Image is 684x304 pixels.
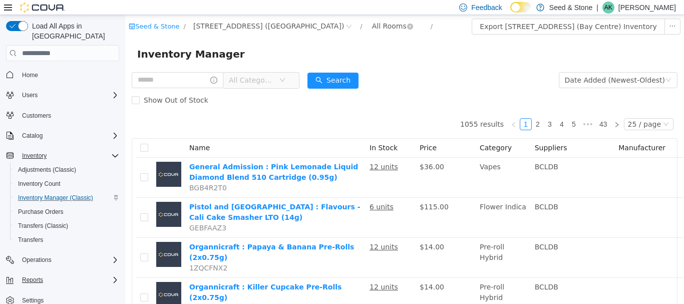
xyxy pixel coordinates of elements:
span: $115.00 [294,188,323,196]
span: Operations [18,254,119,266]
span: Adjustments (Classic) [14,164,119,176]
button: Reports [2,273,123,287]
button: Reports [18,274,47,286]
span: Suppliers [410,129,442,137]
span: Inventory Manager (Classic) [14,192,119,204]
div: Arun Kumar [602,2,614,14]
a: 1 [395,104,406,115]
span: BCLDB [410,188,433,196]
span: GEBFAAZ3 [64,209,101,217]
span: Name [64,129,85,137]
button: Operations [18,254,56,266]
p: Seed & Stone [549,2,592,14]
li: 5 [443,103,455,115]
button: Inventory [2,149,123,163]
span: Users [18,89,119,101]
i: icon: down [540,62,546,69]
span: Catalog [18,130,119,142]
button: icon: searchSearch [182,58,233,74]
li: Next Page [486,103,498,115]
li: Previous Page [383,103,395,115]
td: Flower Indica [351,183,406,223]
a: 4 [431,104,442,115]
p: | [596,2,598,14]
li: 3 [419,103,431,115]
span: $36.00 [294,148,319,156]
span: Load All Apps in [GEOGRAPHIC_DATA] [28,21,119,41]
span: Purchase Orders [14,206,119,218]
a: 5 [443,104,454,115]
span: Manufacturer [493,129,540,137]
button: Home [2,67,123,82]
button: Adjustments (Classic) [10,163,123,177]
span: Show Out of Stock [15,81,87,89]
i: icon: left [386,107,392,113]
li: 1 [395,103,407,115]
button: Purchase Orders [10,205,123,219]
a: Transfers [14,234,47,246]
span: Inventory Manager (Classic) [18,194,93,202]
span: BGB4R2T0 [64,169,102,177]
li: 1055 results [335,103,379,115]
u: 6 units [244,188,268,196]
img: General Admission : Pink Lemonade Liquid Diamond Blend 510 Cartridge (0.95g) placeholder [31,147,56,172]
iframe: To enrich screen reader interactions, please activate Accessibility in Grammarly extension settings [125,15,684,304]
button: Operations [2,253,123,267]
span: Transfers [18,236,43,244]
button: Users [2,88,123,102]
img: Cova [20,3,65,13]
span: Price [294,129,311,137]
span: Operations [22,256,52,264]
u: 12 units [244,228,273,236]
a: Inventory Count [14,178,65,190]
span: Transfers [14,234,119,246]
img: Pistol and Paris : Flavours - Cali Cake Smasher LTO (14g) placeholder [31,187,56,212]
i: icon: down [538,106,544,113]
a: Home [18,69,42,81]
a: Inventory Manager (Classic) [14,192,97,204]
div: Date Added (Newest-Oldest) [440,58,540,73]
i: icon: right [489,107,495,113]
a: Transfers (Classic) [14,220,72,232]
span: Adjustments (Classic) [18,166,76,174]
u: 12 units [244,148,273,156]
span: Reports [18,274,119,286]
span: BCLDB [410,228,433,236]
li: Next 5 Pages [455,103,471,115]
p: [PERSON_NAME] [618,2,676,14]
li: 43 [471,103,486,115]
span: Inventory [22,152,47,160]
span: Inventory Count [18,180,61,188]
span: In Stock [244,129,272,137]
td: Pre-roll Hybrid [351,223,406,263]
span: Customers [18,109,119,122]
span: $14.00 [294,268,319,276]
i: icon: down [154,62,160,69]
span: Home [18,68,119,81]
button: Users [18,89,42,101]
img: Organnicraft : Killer Cupcake Pre-Rolls (2x0.75g) placeholder [31,267,56,292]
td: Pre-roll Hybrid [351,263,406,303]
button: Transfers (Classic) [10,219,123,233]
a: Pistol and [GEOGRAPHIC_DATA] : Flavours - Cali Cake Smasher LTO (14g) [64,188,235,206]
a: 43 [471,104,485,115]
a: Adjustments (Classic) [14,164,80,176]
a: 2 [407,104,418,115]
span: Category [355,129,387,137]
a: Customers [18,110,55,122]
button: Catalog [2,129,123,143]
div: 25 / page [503,104,536,115]
td: Vapes [351,143,406,183]
a: 3 [419,104,430,115]
span: Transfers (Classic) [18,222,68,230]
button: Customers [2,108,123,123]
a: Purchase Orders [14,206,68,218]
